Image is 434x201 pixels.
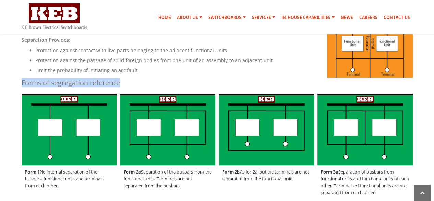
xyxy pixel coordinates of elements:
[22,37,413,43] h5: Separation provides:
[22,3,87,29] img: K E Brown Electrical Switchboards
[35,46,413,55] li: Protection against contact with live parts belonging to the adjacent functional units
[279,11,337,24] a: In-house Capabilities
[25,169,40,175] strong: Form 1
[219,165,314,186] span: As for 2a, but the terminals are not separated from the functional units.
[22,78,413,87] h4: Forms of segregation reference
[381,11,413,24] a: Contact Us
[35,56,413,65] li: Protection against the passage of solid foreign bodies from one unit of an assembly to an adjacen...
[317,165,413,200] span: Separation of busbars from functional units and functional units of each other. Terminals of func...
[120,165,215,193] span: Separation of the busbars from the functional units. Terminals are not separated from the busbars.
[124,169,141,175] strong: Form 2a
[356,11,380,24] a: Careers
[174,11,205,24] a: About Us
[222,169,240,175] strong: Form 2b
[22,165,117,193] span: No internal separation of the busbars, functional units and terminals from each other.
[249,11,278,24] a: Services
[206,11,248,24] a: Switchboards
[321,169,338,175] strong: Form 3a
[35,66,413,75] li: Limit the probability of initiating an arc fault
[155,11,174,24] a: Home
[338,11,356,24] a: News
